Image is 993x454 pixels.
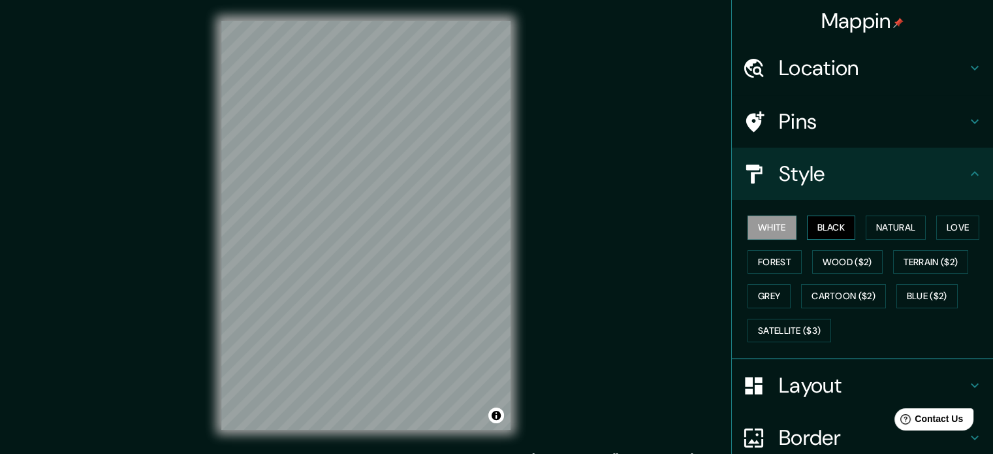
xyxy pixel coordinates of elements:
[877,403,979,440] iframe: Help widget launcher
[732,359,993,412] div: Layout
[801,284,886,308] button: Cartoon ($2)
[779,55,967,81] h4: Location
[893,18,904,28] img: pin-icon.png
[821,8,904,34] h4: Mappin
[893,250,969,274] button: Terrain ($2)
[779,425,967,451] h4: Border
[488,408,504,423] button: Toggle attribution
[748,284,791,308] button: Grey
[936,216,979,240] button: Love
[779,161,967,187] h4: Style
[807,216,856,240] button: Black
[896,284,958,308] button: Blue ($2)
[748,319,831,343] button: Satellite ($3)
[748,216,796,240] button: White
[812,250,883,274] button: Wood ($2)
[221,21,511,430] canvas: Map
[779,108,967,135] h4: Pins
[779,372,967,398] h4: Layout
[866,216,926,240] button: Natural
[748,250,802,274] button: Forest
[732,42,993,94] div: Location
[732,148,993,200] div: Style
[732,95,993,148] div: Pins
